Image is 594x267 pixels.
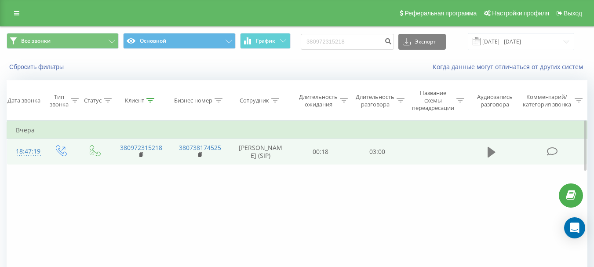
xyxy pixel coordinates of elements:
[7,63,68,71] button: Сбросить фильтры
[349,139,406,165] td: 03:00
[398,34,446,50] button: Экспорт
[433,62,587,71] a: Когда данные могут отличаться от других систем
[120,143,162,152] a: 380972315218
[7,97,40,104] div: Дата звонка
[123,33,235,49] button: Основной
[405,10,477,17] span: Реферальная программа
[7,121,587,139] td: Вчера
[240,33,291,49] button: График
[125,97,144,104] div: Клиент
[564,10,582,17] span: Выход
[240,97,269,104] div: Сотрудник
[179,143,221,152] a: 380738174525
[174,97,212,104] div: Бизнес номер
[473,93,517,108] div: Аудиозапись разговора
[299,93,338,108] div: Длительность ожидания
[50,93,69,108] div: Тип звонка
[256,38,275,44] span: График
[16,143,34,160] div: 18:47:19
[356,93,394,108] div: Длительность разговора
[301,34,394,50] input: Поиск по номеру
[7,33,119,49] button: Все звонки
[412,89,454,112] div: Название схемы переадресации
[84,97,102,104] div: Статус
[521,93,572,108] div: Комментарий/категория звонка
[229,139,292,165] td: [PERSON_NAME] (SIP)
[21,37,51,44] span: Все звонки
[292,139,349,165] td: 00:18
[492,10,549,17] span: Настройки профиля
[564,217,585,238] div: Open Intercom Messenger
